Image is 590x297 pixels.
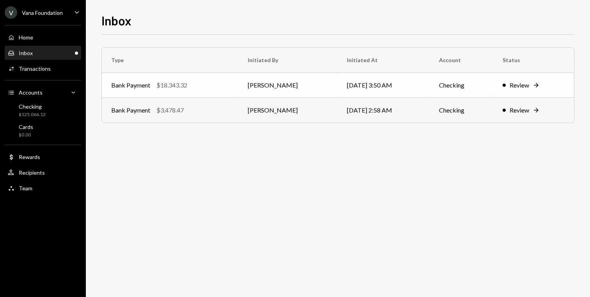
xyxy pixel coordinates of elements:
div: Accounts [19,89,43,96]
th: Initiated By [238,48,338,73]
div: Rewards [19,154,40,160]
th: Initiated At [338,48,430,73]
div: $125,066.12 [19,111,46,118]
a: Checking$125,066.12 [5,101,81,120]
div: Inbox [19,50,33,56]
a: Cards$0.00 [5,121,81,140]
th: Type [102,48,238,73]
a: Home [5,30,81,44]
div: Cards [19,123,33,130]
a: Accounts [5,85,81,99]
div: Transactions [19,65,51,72]
div: Team [19,185,32,191]
a: Recipients [5,165,81,179]
h1: Inbox [101,13,132,28]
td: Checking [430,73,493,98]
td: [DATE] 3:50 AM [338,73,430,98]
div: $18,343.32 [156,81,187,90]
td: [PERSON_NAME] [238,73,338,98]
div: Review [510,81,529,90]
a: Rewards [5,150,81,164]
a: Inbox [5,46,81,60]
div: V [5,6,17,19]
div: Home [19,34,33,41]
div: Review [510,106,529,115]
th: Account [430,48,493,73]
td: Checking [430,98,493,123]
td: [PERSON_NAME] [238,98,338,123]
a: Transactions [5,61,81,75]
div: $3,478.47 [156,106,184,115]
div: $0.00 [19,132,33,138]
div: Vana Foundation [22,9,63,16]
a: Team [5,181,81,195]
div: Bank Payment [111,106,150,115]
th: Status [493,48,574,73]
div: Bank Payment [111,81,150,90]
div: Recipients [19,169,45,176]
div: Checking [19,103,46,110]
td: [DATE] 2:58 AM [338,98,430,123]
